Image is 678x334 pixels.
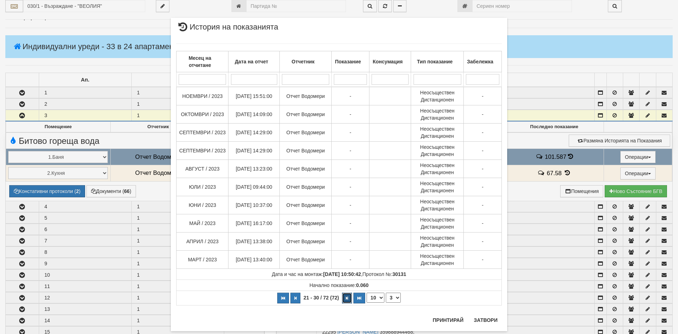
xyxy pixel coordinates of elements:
[177,269,502,280] td: ,
[279,51,331,72] th: Отчетник: No sort applied, activate to apply an ascending sort
[349,166,351,172] span: -
[482,93,484,99] span: -
[177,142,228,160] td: СЕПТЕМВРИ / 2023
[349,148,351,153] span: -
[177,87,228,105] td: НОЕМВРИ / 2023
[228,142,279,160] td: [DATE] 14:29:00
[482,166,484,172] span: -
[177,51,228,72] th: Месец на отчитане: No sort applied, activate to apply an ascending sort
[177,160,228,178] td: АВГУСТ / 2023
[277,293,289,303] button: Първа страница
[411,142,463,160] td: Неосъществен Дистанционен
[411,233,463,251] td: Неосъществен Дистанционен
[411,160,463,178] td: Неосъществен Дистанционен
[228,251,279,269] td: [DATE] 13:40:00
[463,51,501,72] th: Забележка: No sort applied, activate to apply an ascending sort
[177,251,228,269] td: МАРТ / 2023
[279,233,331,251] td: Отчет Водомери
[411,105,463,124] td: Неосъществен Дистанционен
[279,87,331,105] td: Отчет Водомери
[417,59,453,64] b: Тип показание
[411,196,463,214] td: Неосъществен Дистанционен
[272,271,361,277] span: Дата и час на монтаж:
[467,59,493,64] b: Забележка
[349,257,351,262] span: -
[342,293,352,303] button: Следваща страница
[291,59,314,64] b: Отчетник
[279,124,331,142] td: Отчет Водомери
[469,314,502,326] button: Затвори
[279,160,331,178] td: Отчет Водомери
[279,105,331,124] td: Отчет Водомери
[482,148,484,153] span: -
[228,124,279,142] td: [DATE] 14:29:00
[176,23,278,36] span: История на показанията
[323,271,361,277] strong: [DATE] 10:50:42
[362,271,406,277] span: Протокол №:
[349,202,351,208] span: -
[335,59,361,64] b: Показание
[279,196,331,214] td: Отчет Водомери
[482,111,484,117] span: -
[279,142,331,160] td: Отчет Водомери
[309,282,368,288] span: Начално показание:
[411,87,463,105] td: Неосъществен Дистанционен
[411,178,463,196] td: Неосъществен Дистанционен
[177,214,228,233] td: МАЙ / 2023
[228,233,279,251] td: [DATE] 13:38:00
[177,233,228,251] td: АПРИЛ / 2023
[353,293,365,303] button: Последна страница
[349,184,351,190] span: -
[228,87,279,105] td: [DATE] 15:51:00
[228,51,279,72] th: Дата на отчет: No sort applied, activate to apply an ascending sort
[228,196,279,214] td: [DATE] 10:37:00
[349,93,351,99] span: -
[177,124,228,142] td: СЕПТЕМВРИ / 2023
[228,178,279,196] td: [DATE] 09:44:00
[235,59,268,64] b: Дата на отчет
[279,214,331,233] td: Отчет Водомери
[356,282,369,288] strong: 0.060
[302,295,341,301] span: 21 - 30 / 72 (72)
[177,105,228,124] td: ОКТОМВРИ / 2023
[349,111,351,117] span: -
[482,239,484,244] span: -
[279,251,331,269] td: Отчет Водомери
[349,220,351,226] span: -
[279,178,331,196] td: Отчет Водомери
[369,51,411,72] th: Консумация: No sort applied, activate to apply an ascending sort
[349,130,351,135] span: -
[189,55,211,68] b: Месец на отчитане
[386,293,401,303] select: Страница номер
[290,293,300,303] button: Предишна страница
[177,196,228,214] td: ЮНИ / 2023
[482,184,484,190] span: -
[482,130,484,135] span: -
[411,51,463,72] th: Тип показание: No sort applied, activate to apply an ascending sort
[482,202,484,208] span: -
[228,160,279,178] td: [DATE] 13:23:00
[392,271,406,277] strong: 30131
[367,293,384,303] select: Брой редове на страница
[411,251,463,269] td: Неосъществен Дистанционен
[332,51,369,72] th: Показание: No sort applied, activate to apply an ascending sort
[429,314,468,326] button: Принтирай
[411,124,463,142] td: Неосъществен Дистанционен
[228,105,279,124] td: [DATE] 14:09:00
[177,178,228,196] td: ЮЛИ / 2023
[411,214,463,233] td: Неосъществен Дистанционен
[228,214,279,233] td: [DATE] 16:17:00
[482,220,484,226] span: -
[349,239,351,244] span: -
[482,257,484,262] span: -
[373,59,403,64] b: Консумация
